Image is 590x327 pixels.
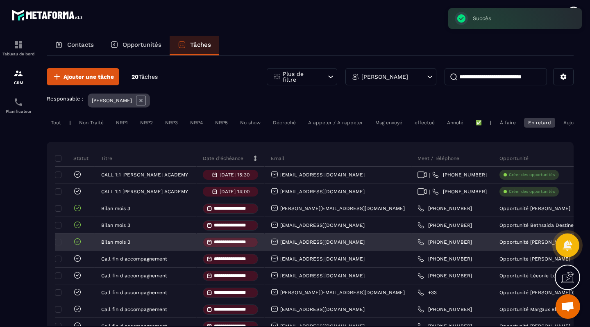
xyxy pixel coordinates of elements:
img: formation [14,69,23,78]
p: Date d’échéance [203,155,243,162]
p: Opportunité Margaux Blandeau [499,306,574,312]
p: CALL 1:1 [PERSON_NAME] ACADEMY [101,172,188,178]
p: CALL 1:1 [PERSON_NAME] ACADEMY [101,189,188,194]
p: Statut [57,155,88,162]
p: Tâches [190,41,211,48]
img: formation [14,40,23,50]
p: Bilan mois 3 [101,206,130,211]
p: Planificateur [2,109,35,114]
p: Opportunité Léeonie Lotties [499,273,566,279]
a: [PHONE_NUMBER] [432,172,487,178]
a: [PHONE_NUMBER] [418,205,472,212]
p: Opportunité Bethsaida Destine [499,222,574,228]
div: NRP1 [112,118,132,128]
a: formationformationTableau de bord [2,34,35,62]
p: CRM [2,80,35,85]
p: Responsable : [47,96,84,102]
button: Ajouter une tâche [47,68,119,85]
div: NRP4 [186,118,207,128]
a: [PHONE_NUMBER] [432,188,487,195]
p: Bilan mois 3 [101,239,130,245]
p: Tableau de bord [2,52,35,56]
a: formationformationCRM [2,62,35,91]
p: Meet / Téléphone [418,155,459,162]
span: Tâches [138,73,158,80]
p: Titre [101,155,112,162]
a: [PHONE_NUMBER] [418,222,472,229]
div: Non Traité [75,118,108,128]
a: [PHONE_NUMBER] [418,239,472,245]
div: effectué [411,118,439,128]
p: [DATE] 15:30 [220,172,250,178]
p: | [69,120,71,126]
a: [PHONE_NUMBER] [418,272,472,279]
p: Plus de filtre [283,71,319,82]
p: 20 [132,73,158,81]
p: Opportunité [PERSON_NAME] [499,256,570,262]
div: Ouvrir le chat [556,294,580,319]
div: En retard [524,118,555,128]
div: Décroché [269,118,300,128]
a: +33 [418,289,437,296]
span: | [429,172,430,178]
p: Opportunités [123,41,161,48]
div: A appeler / A rappeler [304,118,367,128]
div: NRP2 [136,118,157,128]
p: [PERSON_NAME] [92,98,132,103]
div: Annulé [443,118,467,128]
a: Opportunités [102,36,170,55]
p: [PERSON_NAME] [361,74,408,80]
p: Call fin d'accompagnement [101,256,167,262]
p: Call fin d'accompagnement [101,290,167,295]
div: NRP5 [211,118,232,128]
p: [DATE] 14:00 [220,189,250,194]
a: [PHONE_NUMBER] [418,306,472,313]
p: Créer des opportunités [509,172,555,178]
p: | [490,120,492,126]
span: | [429,189,430,195]
img: logo [11,7,85,23]
p: Email [271,155,284,162]
p: Opportunité [PERSON_NAME] [499,239,570,245]
div: NRP3 [161,118,182,128]
span: Ajouter une tâche [64,73,114,81]
p: Contacts [67,41,94,48]
div: ✅ [472,118,486,128]
p: Opportunité [499,155,529,162]
img: scheduler [14,97,23,107]
a: Tâches [170,36,219,55]
div: No show [236,118,265,128]
p: Call fin d'accompagnement [101,273,167,279]
div: Tout [47,118,65,128]
div: Msg envoyé [371,118,406,128]
p: Opportunité [PERSON_NAME] [499,206,570,211]
p: Call fin d'accompagnement [101,306,167,312]
div: À faire [496,118,520,128]
p: Bilan mois 3 [101,222,130,228]
a: schedulerschedulerPlanificateur [2,91,35,120]
p: Créer des opportunités [509,189,555,194]
a: [PHONE_NUMBER] [418,256,472,262]
a: Contacts [47,36,102,55]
